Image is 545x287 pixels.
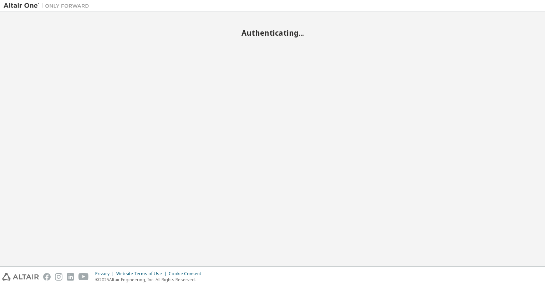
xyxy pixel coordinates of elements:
[4,2,93,9] img: Altair One
[55,273,62,281] img: instagram.svg
[4,28,541,37] h2: Authenticating...
[116,271,169,277] div: Website Terms of Use
[2,273,39,281] img: altair_logo.svg
[43,273,51,281] img: facebook.svg
[78,273,89,281] img: youtube.svg
[95,277,205,283] p: © 2025 Altair Engineering, Inc. All Rights Reserved.
[95,271,116,277] div: Privacy
[169,271,205,277] div: Cookie Consent
[67,273,74,281] img: linkedin.svg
